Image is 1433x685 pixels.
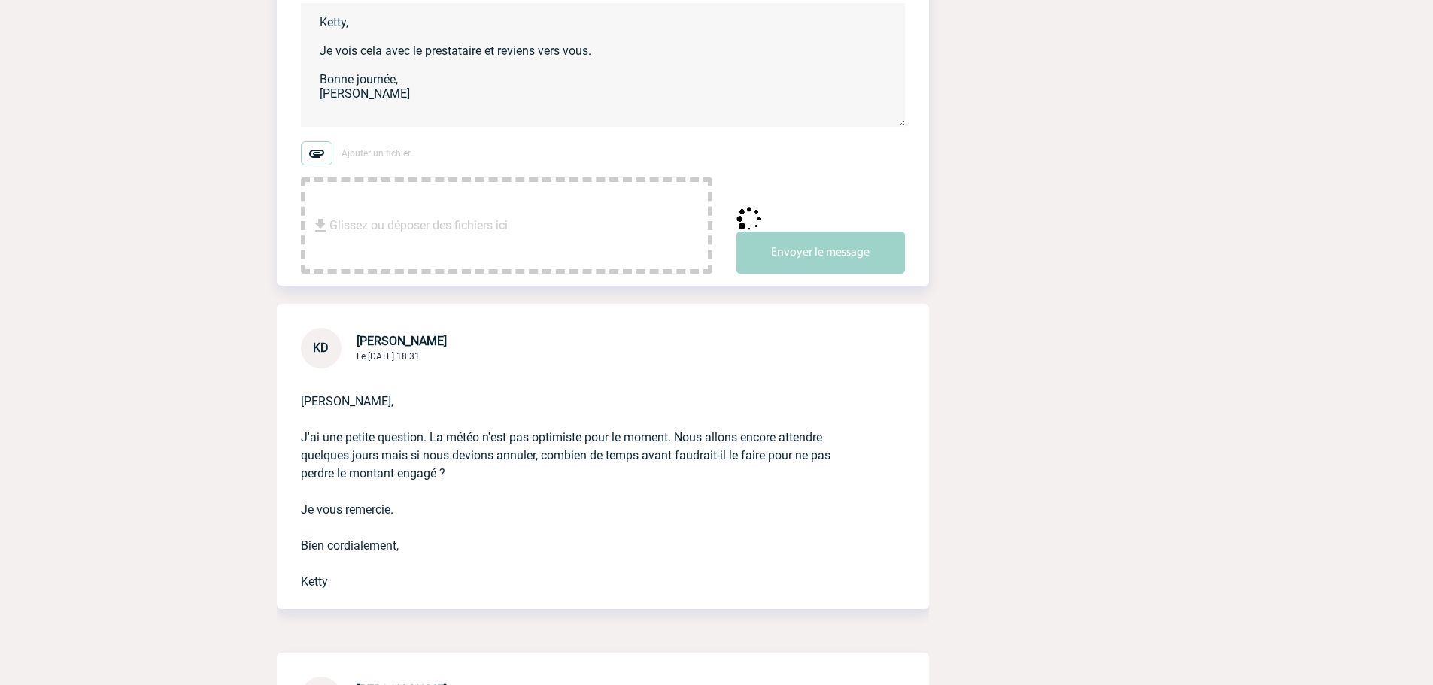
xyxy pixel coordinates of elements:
[357,334,447,348] span: [PERSON_NAME]
[311,217,329,235] img: file_download.svg
[736,232,905,274] button: Envoyer le message
[313,341,329,355] span: KD
[342,148,411,159] span: Ajouter un fichier
[301,368,863,591] p: [PERSON_NAME], J'ai une petite question. La météo n'est pas optimiste pour le moment. Nous allons...
[357,351,420,362] span: Le [DATE] 18:31
[329,188,508,263] span: Glissez ou déposer des fichiers ici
